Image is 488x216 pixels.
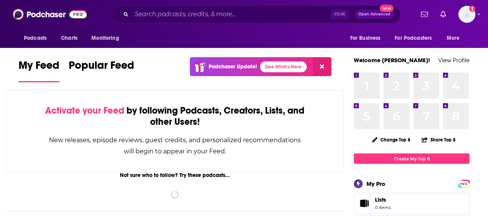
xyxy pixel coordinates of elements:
[86,31,129,46] button: open menu
[358,12,390,16] span: Open Advanced
[447,33,460,44] span: More
[421,132,456,147] button: Share Top 8
[375,205,391,210] span: 0 items
[418,8,431,21] a: Show notifications dropdown
[24,33,47,44] span: Podcasts
[69,59,134,82] a: Popular Feed
[459,180,468,186] a: PRO
[354,153,469,164] a: Create My Top 8
[344,31,390,46] button: open menu
[375,196,391,203] span: Lists
[45,105,305,128] div: by following Podcasts, Creators, Lists, and other Users!
[56,31,82,46] a: Charts
[380,5,393,12] span: New
[91,33,119,44] span: Monitoring
[355,10,394,19] button: Open AdvancedNew
[45,134,305,157] div: New releases, episode reviews, guest credits, and personalized recommendations will begin to appe...
[458,6,475,23] button: Show profile menu
[469,6,475,12] svg: Email not verified
[367,135,415,145] button: Change Top 8
[6,172,344,179] div: Not sure who to follow? Try these podcasts...
[331,9,349,19] span: Ctrl K
[132,8,331,20] input: Search podcasts, credits, & more...
[437,8,449,21] a: Show notifications dropdown
[458,6,475,23] span: Logged in as carlosrosario
[110,5,400,23] div: Search podcasts, credits, & more...
[354,56,430,64] a: Welcome [PERSON_NAME]!
[441,31,469,46] button: open menu
[366,180,385,187] div: My Pro
[395,33,432,44] span: For Podcasters
[350,33,380,44] span: For Business
[390,31,443,46] button: open menu
[61,33,78,44] span: Charts
[209,63,257,70] p: Podchaser Update!
[356,198,372,209] span: Lists
[459,181,468,187] span: PRO
[438,56,469,64] a: View Profile
[45,105,124,116] span: Activate your Feed
[19,59,59,82] a: My Feed
[354,193,469,214] a: Lists
[13,7,87,22] img: Podchaser - Follow, Share and Rate Podcasts
[19,31,57,46] button: open menu
[69,59,134,77] span: Popular Feed
[375,196,386,203] span: Lists
[260,61,307,72] a: See What's New
[458,6,475,23] img: User Profile
[19,59,59,77] span: My Feed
